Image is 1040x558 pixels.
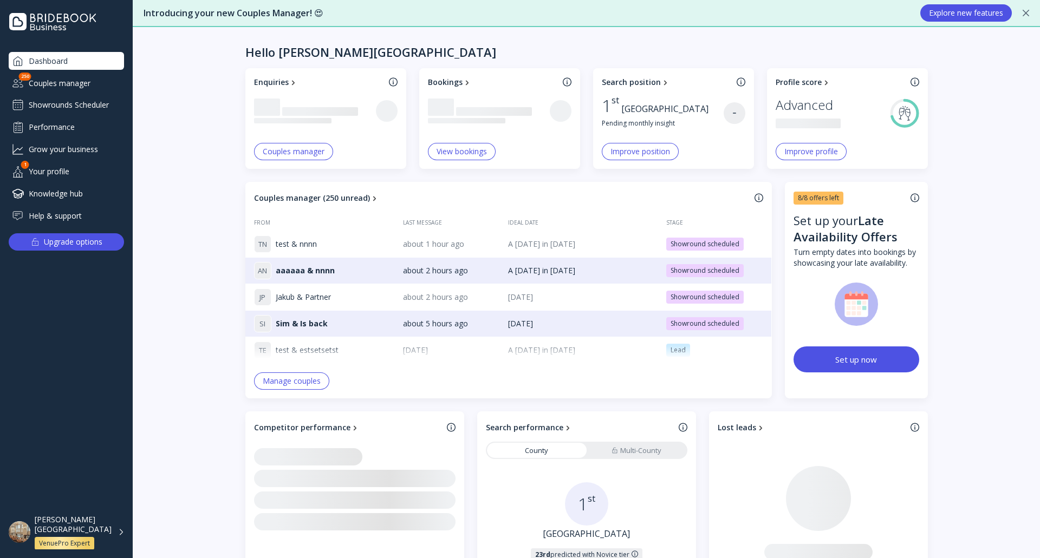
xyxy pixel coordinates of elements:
[254,342,271,359] div: T E
[508,239,658,250] div: A [DATE] in [DATE]
[254,422,443,433] a: Competitor performance
[254,315,271,332] div: S I
[9,233,124,251] button: Upgrade options
[612,445,661,456] div: Multi-County
[254,143,333,160] button: Couples manager
[776,143,847,160] button: Improve profile
[19,73,31,81] div: 250
[508,292,658,303] div: [DATE]
[263,377,321,385] div: Manage couples
[403,345,499,356] div: [DATE]
[276,318,328,329] span: Sim & Is back
[9,521,30,543] img: dpr=1,fit=cover,g=face,w=48,h=48
[144,7,909,19] div: Introducing your new Couples Manager! 😍
[428,77,463,88] div: Bookings
[794,212,919,247] div: Set up your
[254,77,385,88] a: Enquiries
[578,491,595,516] div: 1
[610,147,670,156] div: Improve position
[508,219,666,226] div: Ideal date
[602,119,724,128] div: Pending monthly insight
[602,95,619,116] div: 1
[671,266,739,275] div: Showround scheduled
[671,319,739,328] div: Showround scheduled
[9,162,124,180] a: Your profile1
[835,354,877,365] div: Set up now
[254,235,271,253] div: T N
[602,77,732,88] a: Search position
[486,422,563,433] div: Search performance
[245,44,496,60] div: Hello [PERSON_NAME][GEOGRAPHIC_DATA]
[245,219,404,226] div: From
[543,528,630,540] a: [GEOGRAPHIC_DATA]
[718,422,906,433] a: Lost leads
[602,143,679,160] button: Improve position
[671,293,739,301] div: Showround scheduled
[9,162,124,180] div: Your profile
[263,147,324,156] div: Couples manager
[254,77,289,88] div: Enquiries
[254,372,329,390] button: Manage couples
[403,239,499,250] div: about 1 hour ago
[403,292,499,303] div: about 2 hours ago
[487,443,587,458] a: County
[254,288,271,306] div: J P
[9,140,124,158] a: Grow your business
[403,265,499,276] div: about 2 hours ago
[602,77,661,88] div: Search position
[798,193,839,202] div: 8/8 offers left
[666,219,771,226] div: Stage
[9,74,124,92] div: Couples manager
[986,506,1040,558] iframe: Chat Widget
[621,103,715,115] div: [GEOGRAPHIC_DATA]
[929,9,1003,17] div: Explore new features
[671,240,739,248] div: Showround scheduled
[254,262,271,279] div: A N
[428,143,496,160] button: View bookings
[776,95,833,115] div: Advanced
[9,118,124,136] a: Performance
[428,77,558,88] a: Bookings
[9,185,124,202] a: Knowledge hub
[437,147,487,156] div: View bookings
[794,212,898,245] div: Late Availability Offers
[508,318,658,329] div: [DATE]
[254,422,350,433] div: Competitor performance
[776,77,822,88] div: Profile score
[44,234,102,250] div: Upgrade options
[9,207,124,225] a: Help & support
[794,247,919,268] div: Turn empty dates into bookings by showcasing your late availability.
[784,147,838,156] div: Improve profile
[9,74,124,92] a: Couples manager250
[718,422,756,433] div: Lost leads
[794,346,919,372] button: Set up now
[9,52,124,70] a: Dashboard
[508,345,658,356] div: A [DATE] in [DATE]
[9,96,124,114] a: Showrounds Scheduler
[254,193,750,203] a: Couples manager (250 unread)
[486,422,674,433] a: Search performance
[276,239,317,250] span: test & nnnn
[508,265,658,276] div: A [DATE] in [DATE]
[276,265,335,276] span: aaaaaa & nnnn
[35,515,112,534] div: [PERSON_NAME][GEOGRAPHIC_DATA]
[920,4,1012,22] button: Explore new features
[39,539,90,548] div: VenuePro Expert
[776,77,906,88] a: Profile score
[254,193,370,203] div: Couples manager (250 unread)
[403,318,499,329] div: about 5 hours ago
[21,161,29,169] div: 1
[403,219,508,226] div: Last message
[276,292,331,303] span: Jakub & Partner
[671,346,686,355] div: Lead
[276,345,339,356] span: test & estsetsetst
